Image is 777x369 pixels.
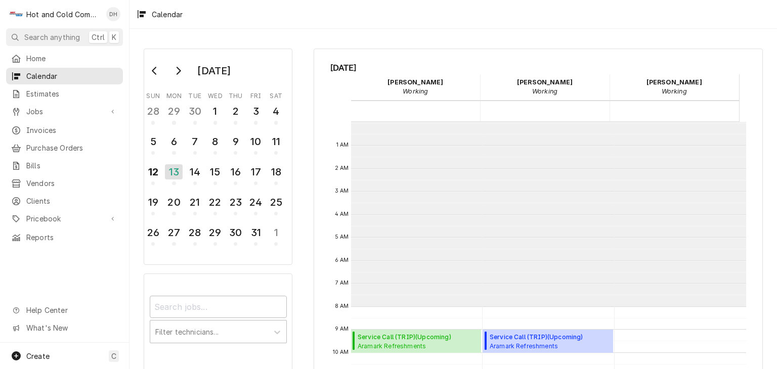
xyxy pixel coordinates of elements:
a: Invoices [6,122,123,139]
strong: [PERSON_NAME] [646,78,702,86]
span: Pricebook [26,213,103,224]
div: 1 [207,104,223,119]
span: Ctrl [92,32,105,42]
div: 15 [207,164,223,179]
span: Aramark Refreshments Main Warehouse / [STREET_ADDRESS][PERSON_NAME] [490,342,610,350]
span: Service Call (TRIP) ( Upcoming ) [358,333,478,342]
a: Go to Pricebook [6,210,123,227]
a: Bills [6,157,123,174]
button: Go to next month [168,63,188,79]
a: Home [6,50,123,67]
span: Reports [26,232,118,243]
div: 29 [166,104,182,119]
div: 9 [228,134,243,149]
div: Service Call (TRIP)(Upcoming)Aramark RefreshmentsMain Warehouse / [STREET_ADDRESS][PERSON_NAME] [351,330,482,353]
em: Working [532,87,557,95]
div: 18 [268,164,284,179]
div: 8 [207,134,223,149]
span: Aramark Refreshments Main Warehouse / [STREET_ADDRESS][PERSON_NAME] [358,342,478,350]
input: Search jobs... [150,296,287,318]
div: 10 [248,134,264,149]
th: Saturday [266,88,286,101]
th: Monday [163,88,185,101]
div: 28 [145,104,161,119]
span: Create [26,352,50,360]
th: Sunday [143,88,163,101]
div: 28 [187,225,203,240]
div: 27 [166,225,182,240]
div: 14 [187,164,203,179]
span: 2 AM [332,164,352,172]
div: 3 [248,104,264,119]
div: 16 [228,164,243,179]
span: Invoices [26,125,118,135]
span: Purchase Orders [26,143,118,153]
span: Vendors [26,178,118,189]
a: Go to Help Center [6,302,123,318]
a: Vendors [6,175,123,192]
div: Hot and Cold Commercial Kitchens, Inc.'s Avatar [9,7,23,21]
span: 9 AM [332,325,352,333]
span: 5 AM [332,233,352,241]
th: Wednesday [205,88,225,101]
div: Calendar Filters [150,287,287,354]
div: 23 [228,195,243,210]
div: DH [106,7,120,21]
span: Calendar [26,71,118,81]
div: 13 [165,164,183,179]
button: Go to previous month [145,63,165,79]
div: 1 [268,225,284,240]
span: What's New [26,322,117,333]
strong: [PERSON_NAME] [387,78,443,86]
span: 8 AM [332,302,352,310]
a: Go to What's New [6,319,123,336]
button: Search anythingCtrlK [6,28,123,46]
a: Go to Jobs [6,103,123,120]
span: Jobs [26,106,103,117]
div: David Harris - Working [480,74,610,100]
span: Search anything [24,32,80,42]
span: Estimates [26,88,118,99]
div: 5 [145,134,161,149]
div: 7 [187,134,203,149]
div: 19 [145,195,161,210]
div: Calendar Day Picker [144,49,292,265]
div: 29 [207,225,223,240]
span: 1 AM [334,141,352,149]
div: 25 [268,195,284,210]
div: [Service] Service Call (TRIP) Aramark Refreshments Main Warehouse / 3334 Catalina Dr, Chamblee, G... [351,330,482,353]
div: 30 [187,104,203,119]
em: Working [403,87,428,95]
a: Estimates [6,85,123,102]
span: Bills [26,160,118,171]
div: 4 [268,104,284,119]
span: 4 AM [332,210,352,218]
span: C [111,351,116,361]
span: Clients [26,196,118,206]
th: Friday [246,88,266,101]
th: Tuesday [185,88,205,101]
div: 6 [166,134,182,149]
span: 6 AM [332,256,352,264]
div: 30 [228,225,243,240]
span: 3 AM [332,187,352,195]
th: Thursday [226,88,246,101]
em: Working [662,87,687,95]
strong: [PERSON_NAME] [517,78,573,86]
div: Jason Thomason - Working [610,74,739,100]
div: 24 [248,195,264,210]
div: 20 [166,195,182,210]
div: 31 [248,225,264,240]
span: Service Call (TRIP) ( Upcoming ) [490,333,610,342]
div: H [9,7,23,21]
span: Help Center [26,305,117,315]
div: 12 [145,164,161,179]
span: [DATE] [330,61,747,74]
div: [Service] Service Call (TRIP) Aramark Refreshments Main Warehouse / 3334 Catalina Dr, Chamblee, G... [483,330,613,353]
span: 10 AM [330,348,352,356]
div: 17 [248,164,264,179]
div: Hot and Cold Commercial Kitchens, Inc. [26,9,101,20]
span: 7 AM [333,279,352,287]
div: 11 [268,134,284,149]
div: 26 [145,225,161,240]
